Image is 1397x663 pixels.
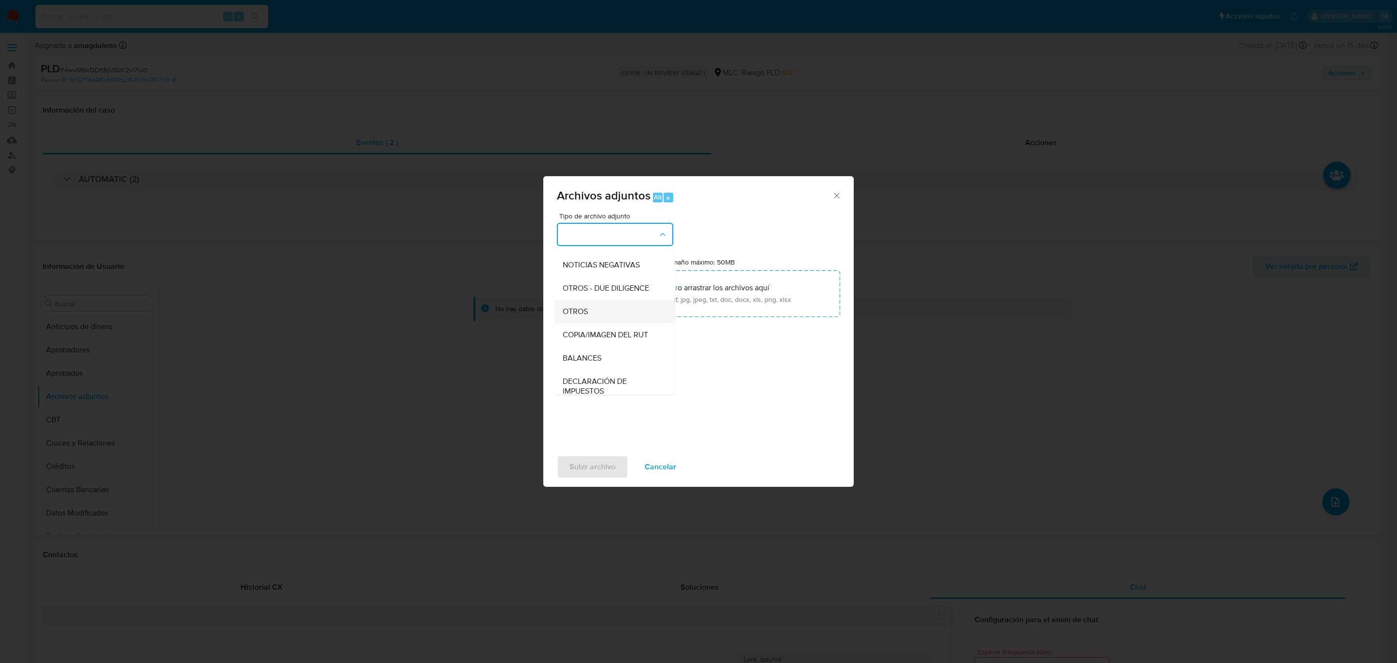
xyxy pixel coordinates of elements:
button: Cerrar [832,191,841,199]
span: Archivos adjuntos [557,187,650,204]
span: a [666,193,670,202]
label: Tamaño máximo: 50MB [666,258,735,266]
button: Cancelar [632,455,689,479]
span: OTROS - DUE DILIGENCE [563,283,649,293]
span: OTROS [563,307,588,316]
span: Cancelar [645,456,676,478]
span: NOTICIAS NEGATIVAS [563,260,640,270]
span: COPIA/IMAGEN DEL RUT [563,330,648,340]
span: DECLARACIÓN DE IMPUESTOS [563,377,662,396]
span: BALANCES [563,353,601,363]
span: Alt [654,193,662,202]
span: Tipo de archivo adjunto [559,213,676,219]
